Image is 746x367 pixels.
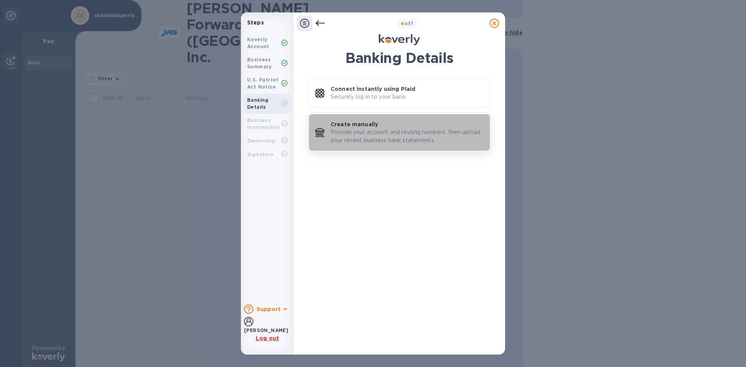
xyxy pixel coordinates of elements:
[247,97,269,110] b: Banking Details
[401,21,414,26] b: of 7
[247,19,264,26] b: Steps
[247,77,279,90] b: U.S. Patriot Act Notice
[247,57,272,70] b: Business Summary
[247,37,269,49] b: Koverly Account
[247,117,280,130] b: Business Information
[309,50,490,66] h1: Banking Details
[331,85,415,93] p: Connect instantly using Plaid
[331,128,484,144] p: Provide your account and routing numbers, then upload your recent business bank statements.
[256,335,279,341] u: Log out
[331,120,378,128] p: Create manually
[309,114,490,151] button: Create manuallyProvide your account and routing numbers, then upload your recent business bank st...
[401,21,404,26] span: 4
[309,78,490,108] button: Connect instantly using PlaidSecurely log in to your bank.
[331,93,407,101] p: Securely log in to your bank.
[247,138,275,144] b: Ownership
[256,306,281,312] b: Support
[247,151,274,157] b: Signature
[244,327,288,333] b: [PERSON_NAME]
